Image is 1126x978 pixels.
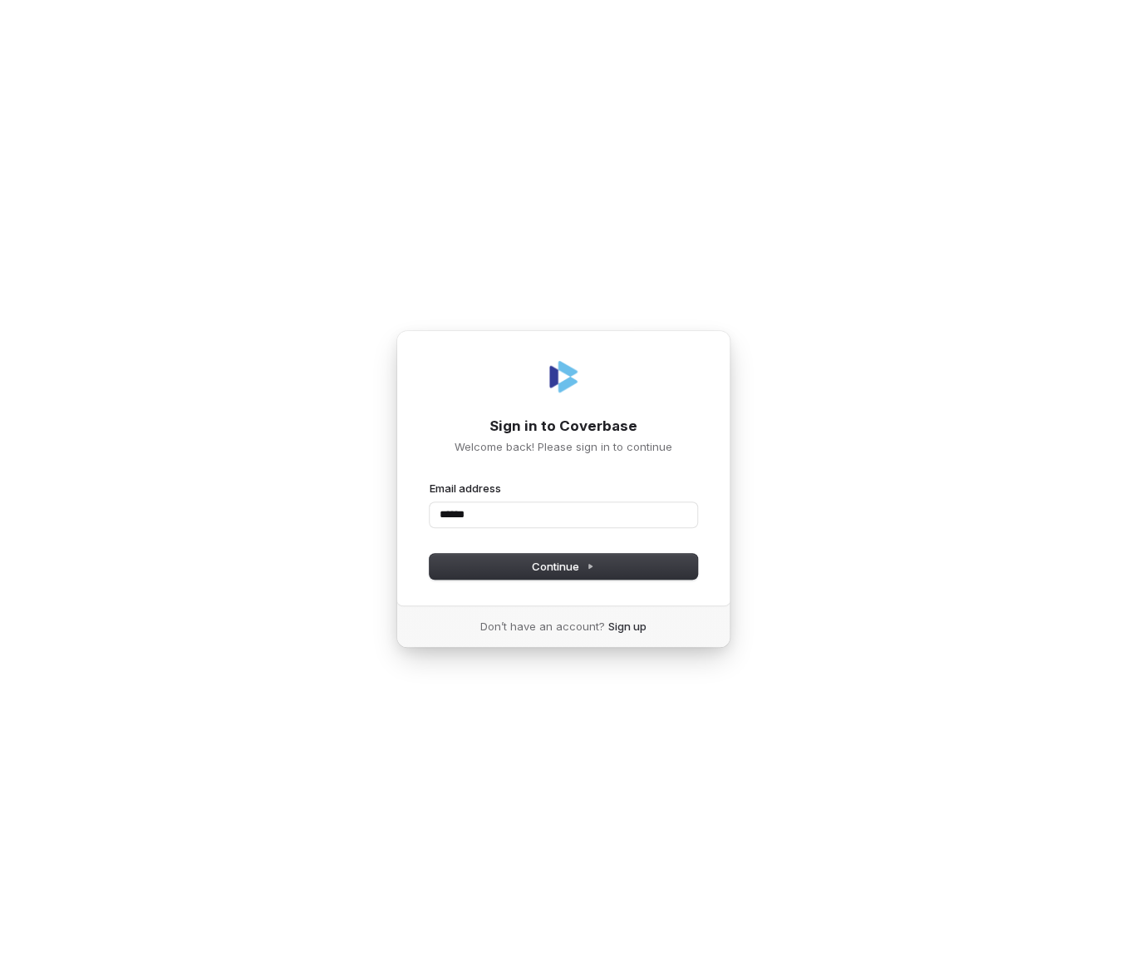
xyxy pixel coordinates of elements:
[532,559,594,574] span: Continue
[480,619,605,634] span: Don’t have an account?
[430,554,697,579] button: Continue
[430,417,697,437] h1: Sign in to Coverbase
[543,357,583,397] img: Coverbase
[430,481,501,496] label: Email address
[608,619,647,634] a: Sign up
[430,439,697,454] p: Welcome back! Please sign in to continue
